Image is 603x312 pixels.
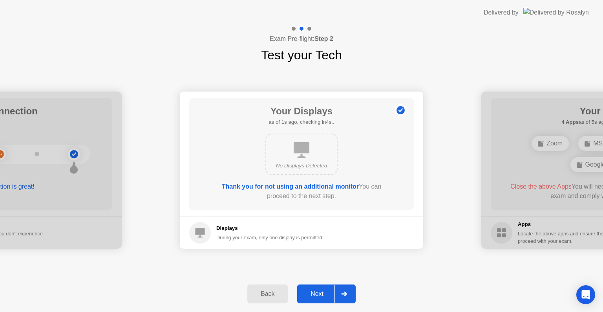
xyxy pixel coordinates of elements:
img: Delivered by Rosalyn [523,8,589,17]
div: During your exam, only one display is permitted [216,234,322,241]
button: Next [297,284,356,303]
div: You can proceed to the next step. [212,182,391,201]
div: Next [300,290,334,297]
div: Open Intercom Messenger [576,285,595,304]
div: Delivered by [484,8,519,17]
button: Back [247,284,288,303]
h1: Your Displays [269,104,334,118]
h5: as of 1s ago, checking in4s.. [269,118,334,126]
h5: Displays [216,224,322,232]
b: Step 2 [314,35,333,42]
div: No Displays Detected [272,162,331,170]
div: Back [250,290,285,297]
b: Thank you for not using an additional monitor [222,183,359,190]
h1: Test your Tech [261,46,342,64]
h4: Exam Pre-flight: [270,34,333,44]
